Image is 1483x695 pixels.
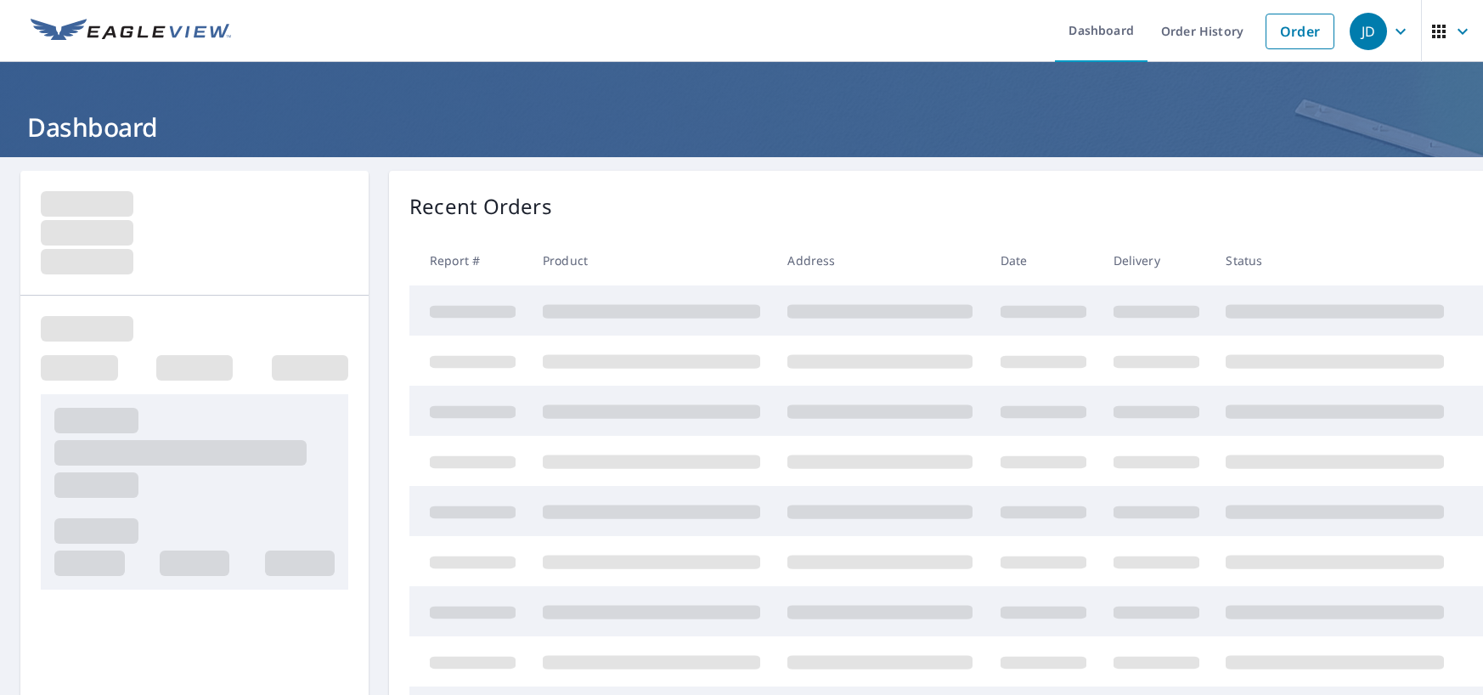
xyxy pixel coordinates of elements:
[1350,13,1387,50] div: JD
[20,110,1463,144] h1: Dashboard
[774,235,986,285] th: Address
[987,235,1100,285] th: Date
[1212,235,1458,285] th: Status
[31,19,231,44] img: EV Logo
[409,235,529,285] th: Report #
[409,191,552,222] p: Recent Orders
[1100,235,1213,285] th: Delivery
[1266,14,1334,49] a: Order
[529,235,774,285] th: Product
